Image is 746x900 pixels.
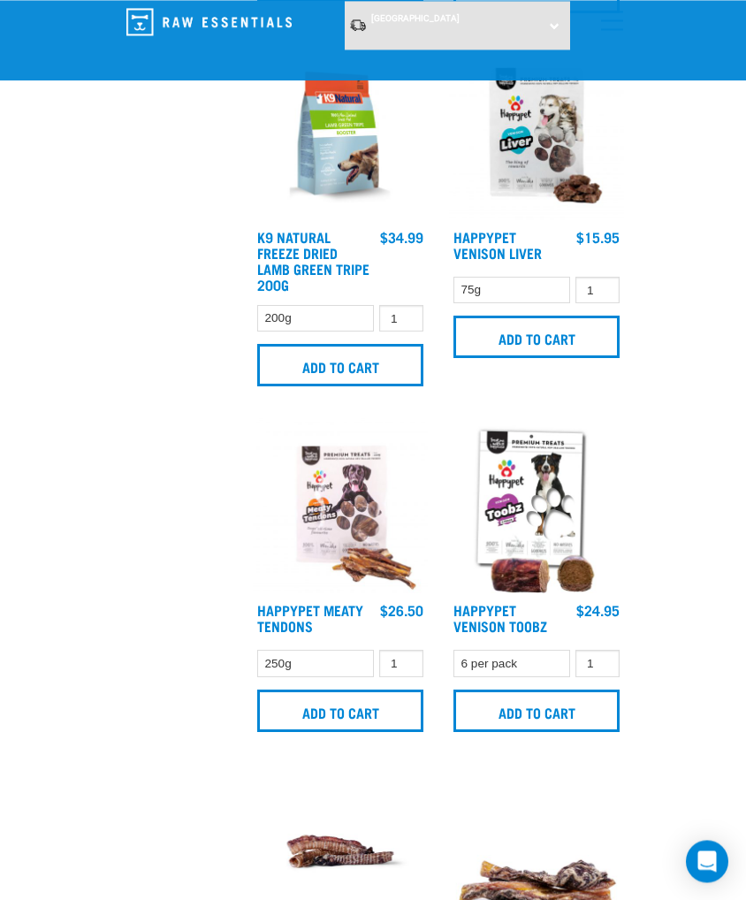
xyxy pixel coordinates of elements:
[257,233,369,288] a: K9 Natural Freeze Dried Lamb Green Tripe 200g
[449,45,624,220] img: Happy Pet Venison Liver New Package
[686,840,728,882] div: Open Intercom Messenger
[576,229,620,245] div: $15.95
[253,45,428,220] img: K9 Square
[576,602,620,618] div: $24.95
[126,8,292,35] img: Raw Essentials Logo
[380,229,423,245] div: $34.99
[453,233,542,256] a: Happypet Venison Liver
[371,13,460,23] span: [GEOGRAPHIC_DATA]
[575,650,620,677] input: 1
[257,344,423,386] input: Add to cart
[453,690,620,732] input: Add to cart
[257,606,363,629] a: Happypet Meaty Tendons
[257,690,423,732] input: Add to cart
[379,650,423,677] input: 1
[449,418,624,593] img: Venison Toobz
[380,602,423,618] div: $26.50
[253,418,428,593] img: Happy Pet Meaty Tendons New Package
[349,18,367,32] img: van-moving.png
[453,316,620,358] input: Add to cart
[575,277,620,304] input: 1
[379,305,423,332] input: 1
[453,606,547,629] a: Happypet Venison Toobz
